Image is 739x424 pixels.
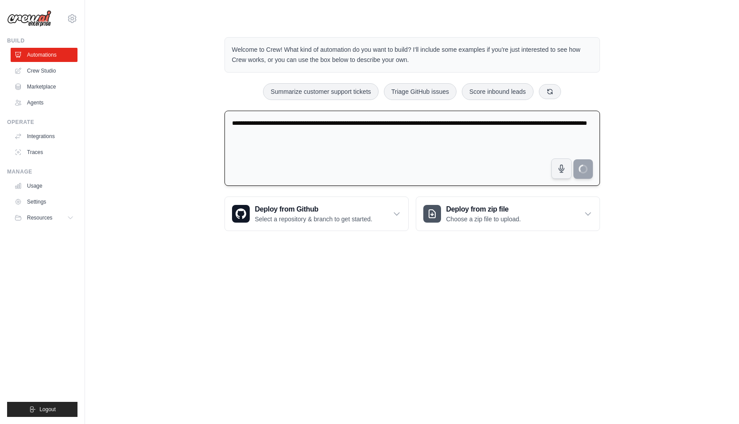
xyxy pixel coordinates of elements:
a: Traces [11,145,77,159]
span: Resources [27,214,52,221]
iframe: Chat Widget [695,382,739,424]
button: Resources [11,211,77,225]
a: Agents [11,96,77,110]
button: Logout [7,402,77,417]
img: Logo [7,10,51,27]
span: Logout [39,406,56,413]
a: Integrations [11,129,77,143]
p: Choose a zip file to upload. [446,215,521,224]
a: Crew Studio [11,64,77,78]
h3: Deploy from zip file [446,204,521,215]
div: Build [7,37,77,44]
div: Operate [7,119,77,126]
button: Summarize customer support tickets [263,83,378,100]
a: Settings [11,195,77,209]
p: Select a repository & branch to get started. [255,215,372,224]
a: Automations [11,48,77,62]
a: Usage [11,179,77,193]
a: Marketplace [11,80,77,94]
h3: Deploy from Github [255,204,372,215]
button: Triage GitHub issues [384,83,457,100]
button: Score inbound leads [462,83,534,100]
div: Manage [7,168,77,175]
p: Welcome to Crew! What kind of automation do you want to build? I'll include some examples if you'... [232,45,592,65]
